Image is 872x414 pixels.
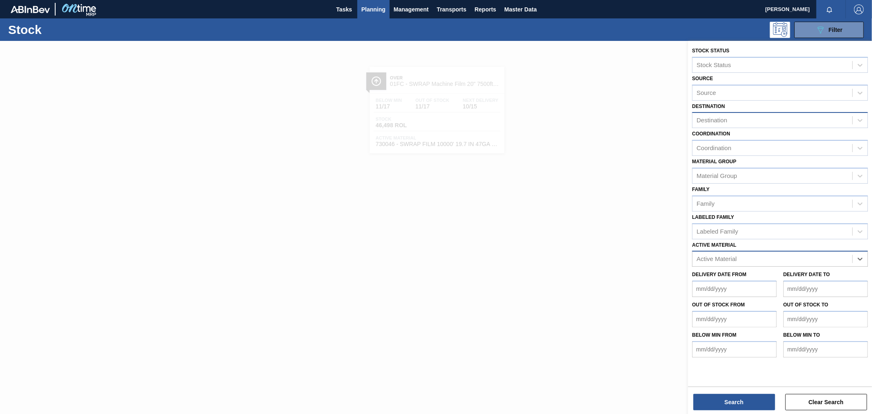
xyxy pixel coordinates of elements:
[697,228,738,235] div: Labeled Family
[697,256,737,263] div: Active Material
[692,281,777,297] input: mm/dd/yyyy
[692,48,729,54] label: Stock Status
[783,311,868,327] input: mm/dd/yyyy
[794,22,864,38] button: Filter
[692,332,737,338] label: Below Min from
[783,332,820,338] label: Below Min to
[692,341,777,358] input: mm/dd/yyyy
[692,302,745,308] label: Out of Stock from
[816,4,843,15] button: Notifications
[394,4,429,14] span: Management
[697,200,715,207] div: Family
[692,187,710,192] label: Family
[692,159,736,164] label: Material Group
[783,302,828,308] label: Out of Stock to
[692,311,777,327] input: mm/dd/yyyy
[697,172,737,179] div: Material Group
[11,6,50,13] img: TNhmsLtSVTkK8tSr43FrP2fwEKptu5GPRR3wAAAABJRU5ErkJggg==
[697,117,727,124] div: Destination
[437,4,466,14] span: Transports
[692,214,734,220] label: Labeled Family
[697,61,731,68] div: Stock Status
[829,27,843,33] span: Filter
[692,131,730,137] label: Coordination
[335,4,353,14] span: Tasks
[8,25,132,34] h1: Stock
[854,4,864,14] img: Logout
[697,89,716,96] div: Source
[783,272,830,277] label: Delivery Date to
[770,22,790,38] div: Programming: no user selected
[692,103,725,109] label: Destination
[692,242,736,248] label: Active Material
[361,4,386,14] span: Planning
[692,76,713,81] label: Source
[475,4,496,14] span: Reports
[697,145,731,152] div: Coordination
[783,341,868,358] input: mm/dd/yyyy
[692,272,746,277] label: Delivery Date from
[783,281,868,297] input: mm/dd/yyyy
[504,4,537,14] span: Master Data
